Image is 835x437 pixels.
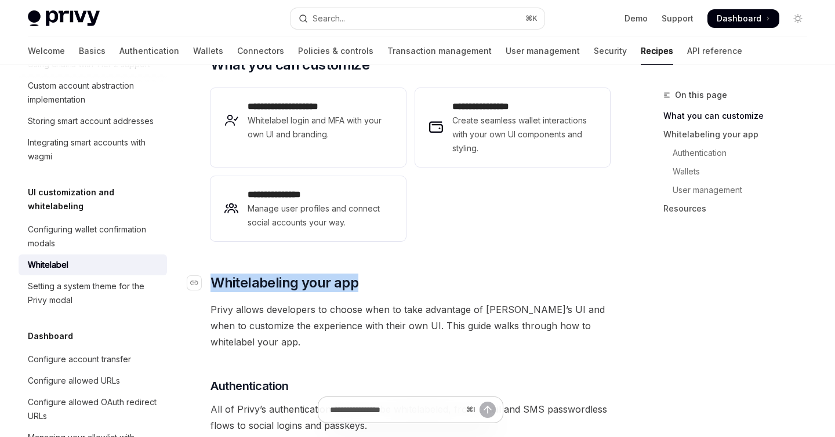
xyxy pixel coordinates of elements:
a: Dashboard [707,9,779,28]
button: Send message [480,402,496,418]
a: Recipes [641,37,673,65]
a: Wallets [193,37,223,65]
a: Navigate to header [187,274,210,292]
div: Configuring wallet confirmation modals [28,223,160,250]
div: Whitelabel [28,258,68,272]
a: Configure account transfer [19,349,167,370]
h5: UI customization and whitelabeling [28,185,167,213]
a: Transaction management [387,37,492,65]
h5: Dashboard [28,329,73,343]
a: Demo [625,13,648,24]
span: Authentication [210,378,288,394]
a: Whitelabel [19,254,167,275]
a: Setting a system theme for the Privy modal [19,276,167,311]
a: Welcome [28,37,65,65]
div: Configure allowed OAuth redirect URLs [28,395,160,423]
span: Whitelabeling your app [210,274,358,292]
a: User management [663,181,816,199]
a: Authentication [119,37,179,65]
div: Setting a system theme for the Privy modal [28,279,160,307]
a: Configure allowed URLs [19,370,167,391]
span: Dashboard [717,13,761,24]
a: Configuring wallet confirmation modals [19,219,167,254]
a: Authentication [663,144,816,162]
a: Policies & controls [298,37,373,65]
span: What you can customize [210,56,369,74]
a: User management [506,37,580,65]
span: ⌘ K [525,14,538,23]
div: Storing smart account addresses [28,114,154,128]
a: **** **** *****Manage user profiles and connect social accounts your way. [210,176,405,241]
a: Whitelabeling your app [663,125,816,144]
img: light logo [28,10,100,27]
a: Integrating smart accounts with wagmi [19,132,167,167]
a: Custom account abstraction implementation [19,75,167,110]
span: On this page [675,88,727,102]
span: Create seamless wallet interactions with your own UI components and styling. [452,114,596,155]
a: Wallets [663,162,816,181]
a: Storing smart account addresses [19,111,167,132]
span: Privy allows developers to choose when to take advantage of [PERSON_NAME]’s UI and when to custom... [210,301,610,350]
div: Configure allowed URLs [28,374,120,388]
button: Open search [291,8,544,29]
div: Configure account transfer [28,352,131,366]
div: Custom account abstraction implementation [28,79,160,107]
input: Ask a question... [330,397,462,423]
a: Configure allowed OAuth redirect URLs [19,392,167,427]
a: Support [662,13,694,24]
span: Manage user profiles and connect social accounts your way. [248,202,391,230]
button: Toggle dark mode [789,9,807,28]
a: Resources [663,199,816,218]
a: What you can customize [663,107,816,125]
a: Security [594,37,627,65]
a: API reference [687,37,742,65]
a: **** **** **** *Create seamless wallet interactions with your own UI components and styling. [415,88,610,167]
a: Connectors [237,37,284,65]
span: Whitelabel login and MFA with your own UI and branding. [248,114,391,141]
div: Integrating smart accounts with wagmi [28,136,160,163]
a: Basics [79,37,106,65]
div: Search... [313,12,345,26]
